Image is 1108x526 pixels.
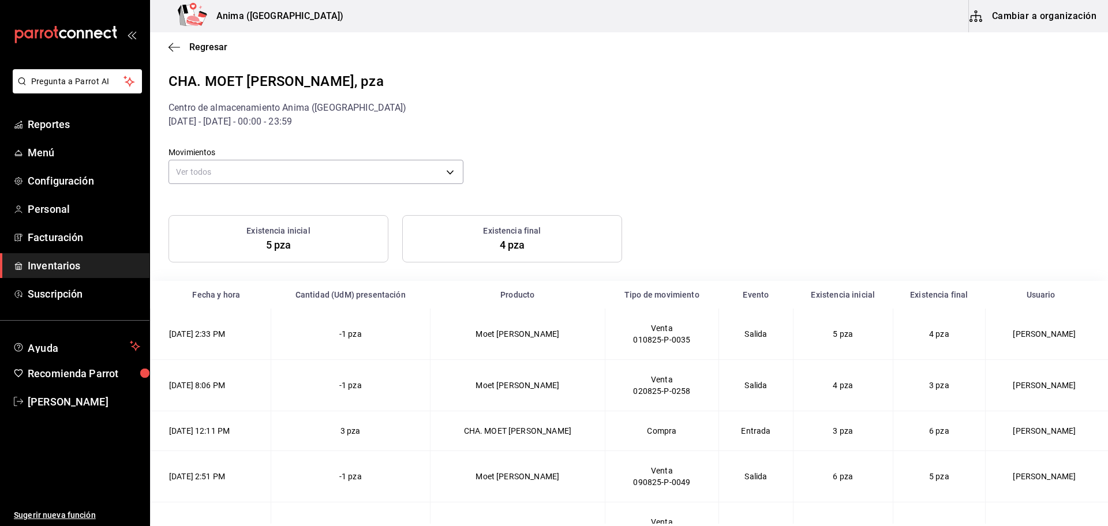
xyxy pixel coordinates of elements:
[985,451,1108,502] td: [PERSON_NAME]
[985,411,1108,451] td: [PERSON_NAME]
[619,385,705,397] div: 020825-P-0258
[483,225,541,237] h3: Existencia final
[929,381,949,390] span: 3 pza
[169,115,1090,129] div: [DATE] - [DATE] - 00:00 - 23:59
[278,290,423,299] div: Cantidad (UdM) presentación
[719,360,793,411] td: Salida
[619,322,705,334] div: Venta
[800,290,886,299] div: Existencia inicial
[619,334,705,345] div: 010825-P-0035
[169,290,264,299] div: Fecha y hora
[169,71,1090,92] div: CHA. MOET [PERSON_NAME], pza
[151,411,271,451] td: [DATE] 12:11 PM
[900,290,978,299] div: Existencia final
[28,201,140,217] span: Personal
[500,239,525,251] span: 4 pza
[833,329,853,339] span: 5 pza
[619,425,705,437] div: Compra
[619,374,705,385] div: Venta
[437,290,598,299] div: Producto
[151,360,271,411] td: [DATE] 8:06 PM
[28,366,140,381] span: Recomienda Parrot
[339,472,362,481] span: -1 pza
[719,309,793,360] td: Salida
[14,509,140,521] span: Sugerir nueva función
[13,69,142,93] button: Pregunta a Parrot AI
[31,76,124,88] span: Pregunta a Parrot AI
[28,173,140,189] span: Configuración
[28,117,140,132] span: Reportes
[833,381,853,390] span: 4 pza
[430,451,605,502] td: Moet [PERSON_NAME]
[127,30,136,39] button: open_drawer_menu
[612,290,712,299] div: Tipo de movimiento
[929,426,949,435] span: 6 pza
[430,309,605,360] td: Moet [PERSON_NAME]
[169,160,463,184] div: Ver todos
[985,360,1108,411] td: [PERSON_NAME]
[28,339,125,353] span: Ayuda
[430,411,605,451] td: CHA. MOET [PERSON_NAME]
[8,84,142,96] a: Pregunta a Parrot AI
[28,394,140,409] span: [PERSON_NAME]
[169,42,227,52] button: Regresar
[28,286,140,302] span: Suscripción
[985,309,1108,360] td: [PERSON_NAME]
[619,476,705,488] div: 090825-P-0049
[189,42,227,52] span: Regresar
[619,465,705,476] div: Venta
[339,329,362,339] span: -1 pza
[719,451,793,502] td: Salida
[28,230,140,245] span: Facturación
[833,472,853,481] span: 6 pza
[340,426,361,435] span: 3 pza
[833,426,853,435] span: 3 pza
[339,381,362,390] span: -1 pza
[151,309,271,360] td: [DATE] 2:33 PM
[28,145,140,160] span: Menú
[929,329,949,339] span: 4 pza
[169,101,1090,115] div: Centro de almacenamiento Anima ([GEOGRAPHIC_DATA])
[207,9,343,23] h3: Anima ([GEOGRAPHIC_DATA])
[246,225,310,237] h3: Existencia inicial
[719,411,793,451] td: Entrada
[169,148,463,156] label: Movimientos
[151,451,271,502] td: [DATE] 2:51 PM
[929,472,949,481] span: 5 pza
[992,290,1090,299] div: Usuario
[430,360,605,411] td: Moet [PERSON_NAME]
[726,290,787,299] div: Evento
[266,239,291,251] span: 5 pza
[28,258,140,273] span: Inventarios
